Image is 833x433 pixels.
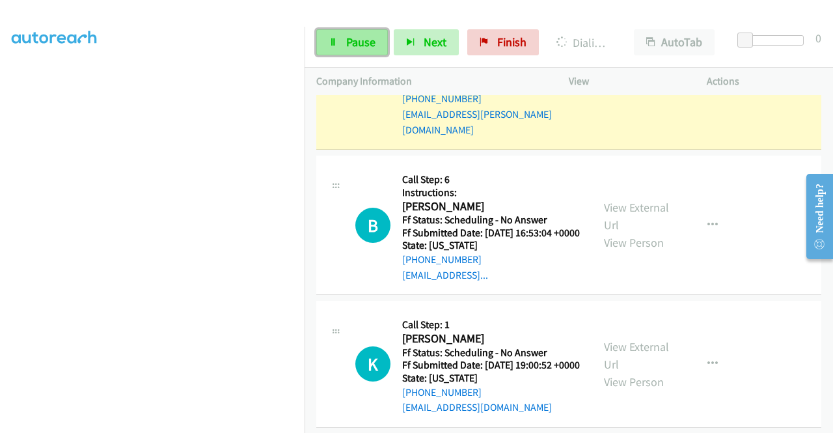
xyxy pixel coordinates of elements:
[402,331,580,346] h2: [PERSON_NAME]
[402,346,580,359] h5: Ff Status: Scheduling - No Answer
[316,29,388,55] a: Pause
[402,199,576,214] h2: [PERSON_NAME]
[402,401,552,413] a: [EMAIL_ADDRESS][DOMAIN_NAME]
[402,186,580,199] h5: Instructions:
[744,35,804,46] div: Delay between calls (in seconds)
[402,214,580,227] h5: Ff Status: Scheduling - No Answer
[604,339,669,372] a: View External Url
[634,29,715,55] button: AutoTab
[424,35,446,49] span: Next
[355,208,390,243] div: The call is yet to be attempted
[604,374,664,389] a: View Person
[402,253,482,266] a: [PHONE_NUMBER]
[556,34,610,51] p: Dialing [PERSON_NAME]
[569,74,683,89] p: View
[394,29,459,55] button: Next
[707,74,821,89] p: Actions
[815,29,821,47] div: 0
[402,372,580,385] h5: State: [US_STATE]
[402,359,580,372] h5: Ff Submitted Date: [DATE] 19:00:52 +0000
[355,346,390,382] h1: K
[402,108,552,136] a: [EMAIL_ADDRESS][PERSON_NAME][DOMAIN_NAME]
[402,318,580,331] h5: Call Step: 1
[604,200,669,232] a: View External Url
[316,74,545,89] p: Company Information
[355,346,390,382] div: The call is yet to be attempted
[402,227,580,240] h5: Ff Submitted Date: [DATE] 16:53:04 +0000
[346,35,376,49] span: Pause
[402,386,482,398] a: [PHONE_NUMBER]
[604,235,664,250] a: View Person
[402,173,580,186] h5: Call Step: 6
[355,208,390,243] h1: B
[497,35,526,49] span: Finish
[402,92,482,105] a: [PHONE_NUMBER]
[467,29,539,55] a: Finish
[402,269,488,281] a: [EMAIL_ADDRESS]...
[402,239,580,252] h5: State: [US_STATE]
[796,165,833,268] iframe: Resource Center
